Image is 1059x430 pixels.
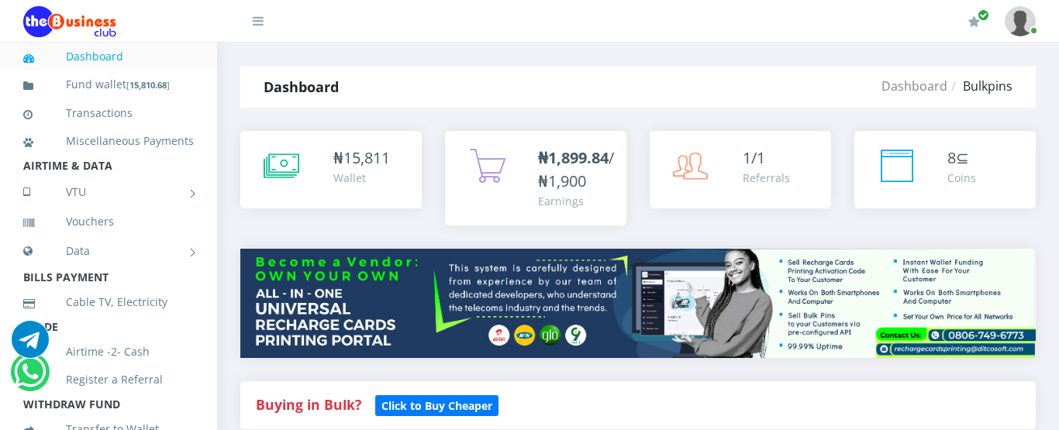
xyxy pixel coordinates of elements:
span: 1/1 [743,147,765,168]
span: Renew/Upgrade Subscription [978,9,989,21]
a: Click to Buy Cheaper [375,395,498,414]
div: ⊆ [947,146,976,170]
a: Chat for support [12,332,49,358]
li: Bulkpins [947,77,1012,95]
a: Chat for support [14,365,46,390]
a: Dashboard [23,39,194,74]
a: Airtime -2- Cash [23,334,194,370]
b: ₦1,899.84 [538,147,609,168]
a: ₦15,811 Wallet [240,131,422,208]
a: Transactions [23,95,194,131]
i: Renew/Upgrade Subscription [968,15,980,28]
a: Cable TV, Electricity [23,284,194,320]
img: Logo [23,6,116,37]
span: 8 [947,147,956,168]
a: 1/1 Referrals [650,131,831,208]
div: Wallet [333,170,390,186]
a: Vouchers [23,204,194,239]
a: VTU [23,173,194,212]
div: Coins [947,170,976,186]
span: /₦1,900 [538,147,614,191]
small: [ ] [126,79,170,91]
a: Data [23,232,194,270]
strong: Dashboard [264,77,339,96]
div: Referrals [743,170,790,186]
a: Dashboard [881,77,947,95]
span: 15,811 [343,147,390,168]
img: User [1005,6,1036,36]
b: Click to Buy Cheaper [381,398,492,413]
a: Fund wallet[15,810.68] [23,67,194,103]
a: Register a Referral [23,362,194,397]
img: multitenant_rcp.png [240,249,1036,358]
div: Earnings [538,193,614,209]
strong: Buying in Bulk? [256,395,361,414]
div: ₦ [333,146,390,170]
a: ₦1,899.84/₦1,900 Earnings [445,131,626,225]
b: 15,810.68 [129,79,167,91]
a: Miscellaneous Payments [23,123,194,159]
